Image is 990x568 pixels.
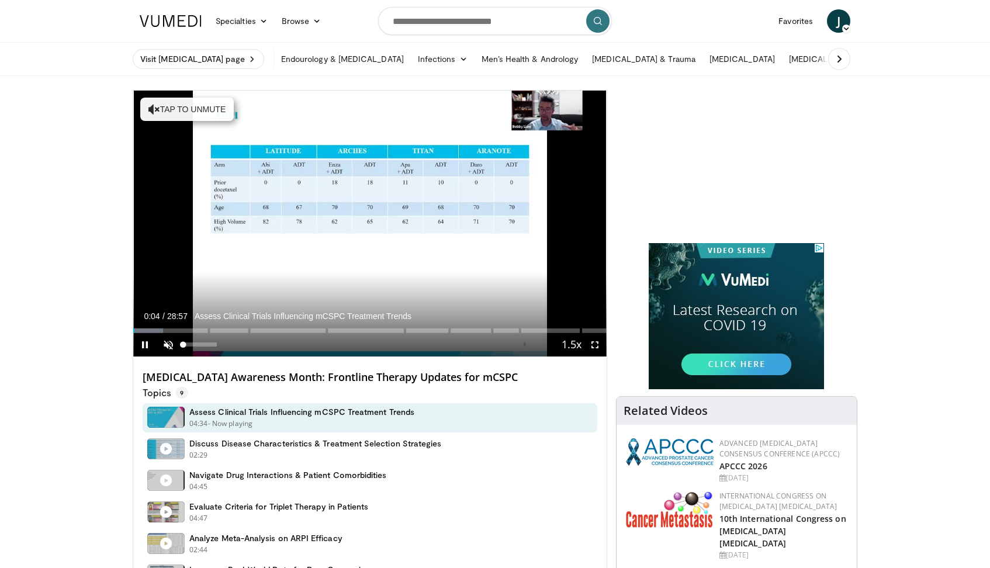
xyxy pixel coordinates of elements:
a: Advanced [MEDICAL_DATA] Consensus Conference (APCCC) [719,438,840,459]
span: Assess Clinical Trials Influencing mCSPC Treatment Trends [195,311,411,321]
div: Progress Bar [133,328,607,333]
div: Volume Level [183,342,216,347]
img: 6ff8bc22-9509-4454-a4f8-ac79dd3b8976.png.150x105_q85_autocrop_double_scale_upscale_version-0.2.png [626,491,714,528]
a: [MEDICAL_DATA] & Reconstructive Pelvic Surgery [782,47,985,71]
div: [DATE] [719,550,847,560]
a: [MEDICAL_DATA] [702,47,782,71]
p: 04:34 [189,418,208,429]
h4: Navigate Drug Interactions & Patient Comorbidities [189,470,387,480]
a: [MEDICAL_DATA] & Trauma [585,47,702,71]
span: 28:57 [167,311,188,321]
a: Favorites [771,9,820,33]
button: Tap to unmute [140,98,234,121]
span: / [162,311,165,321]
h4: Evaluate Criteria for Triplet Therapy in Patients [189,501,368,512]
img: 92ba7c40-df22-45a2-8e3f-1ca017a3d5ba.png.150x105_q85_autocrop_double_scale_upscale_version-0.2.png [626,438,714,466]
img: VuMedi Logo [140,15,202,27]
h4: Related Videos [624,404,708,418]
a: APCCC 2026 [719,460,767,472]
h4: Discuss Disease Characteristics & Treatment Selection Strategies [189,438,441,449]
a: Specialties [209,9,275,33]
button: Unmute [157,333,180,356]
button: Playback Rate [560,333,583,356]
a: J [827,9,850,33]
a: Men’s Health & Andrology [475,47,586,71]
p: Topics [143,387,188,399]
p: 04:47 [189,513,208,524]
h4: Assess Clinical Trials Influencing mCSPC Treatment Trends [189,407,414,417]
span: 9 [175,387,188,399]
p: 02:29 [189,450,208,460]
a: International Congress on [MEDICAL_DATA] [MEDICAL_DATA] [719,491,837,511]
a: Browse [275,9,328,33]
iframe: Advertisement [649,90,824,236]
p: 02:44 [189,545,208,555]
button: Fullscreen [583,333,607,356]
h4: Analyze Meta-Analysis on ARPI Efficacy [189,533,342,543]
p: - Now playing [208,418,253,429]
iframe: Advertisement [649,243,824,389]
p: 04:45 [189,482,208,492]
div: [DATE] [719,473,847,483]
button: Pause [133,333,157,356]
h4: [MEDICAL_DATA] Awareness Month: Frontline Therapy Updates for mCSPC [143,371,597,384]
input: Search topics, interventions [378,7,612,35]
span: 0:04 [144,311,160,321]
video-js: Video Player [133,91,607,357]
a: 10th International Congress on [MEDICAL_DATA] [MEDICAL_DATA] [719,513,846,549]
a: Endourology & [MEDICAL_DATA] [274,47,411,71]
a: Visit [MEDICAL_DATA] page [133,49,264,69]
a: Infections [411,47,475,71]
